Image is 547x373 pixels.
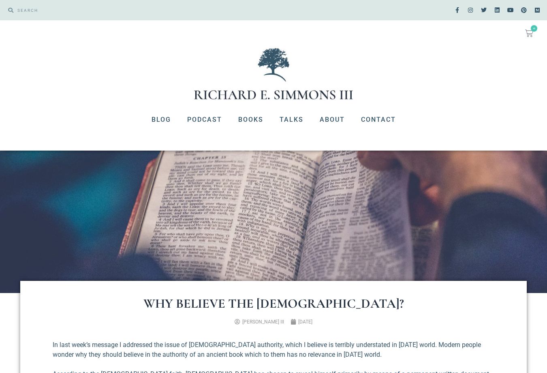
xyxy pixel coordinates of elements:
a: 0 [515,24,543,42]
input: SEARCH [13,4,269,16]
p: In last week’s message I addressed the issue of [DEMOGRAPHIC_DATA] authority, which I believe is ... [53,340,494,360]
h1: Why Believe the [DEMOGRAPHIC_DATA]? [53,297,494,310]
time: [DATE] [298,319,312,325]
span: [PERSON_NAME] III [242,319,284,325]
span: 0 [531,25,537,32]
a: Talks [271,109,312,130]
a: About [312,109,353,130]
a: Contact [353,109,404,130]
a: Books [230,109,271,130]
a: [DATE] [291,318,312,326]
a: Podcast [179,109,230,130]
a: Blog [143,109,179,130]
